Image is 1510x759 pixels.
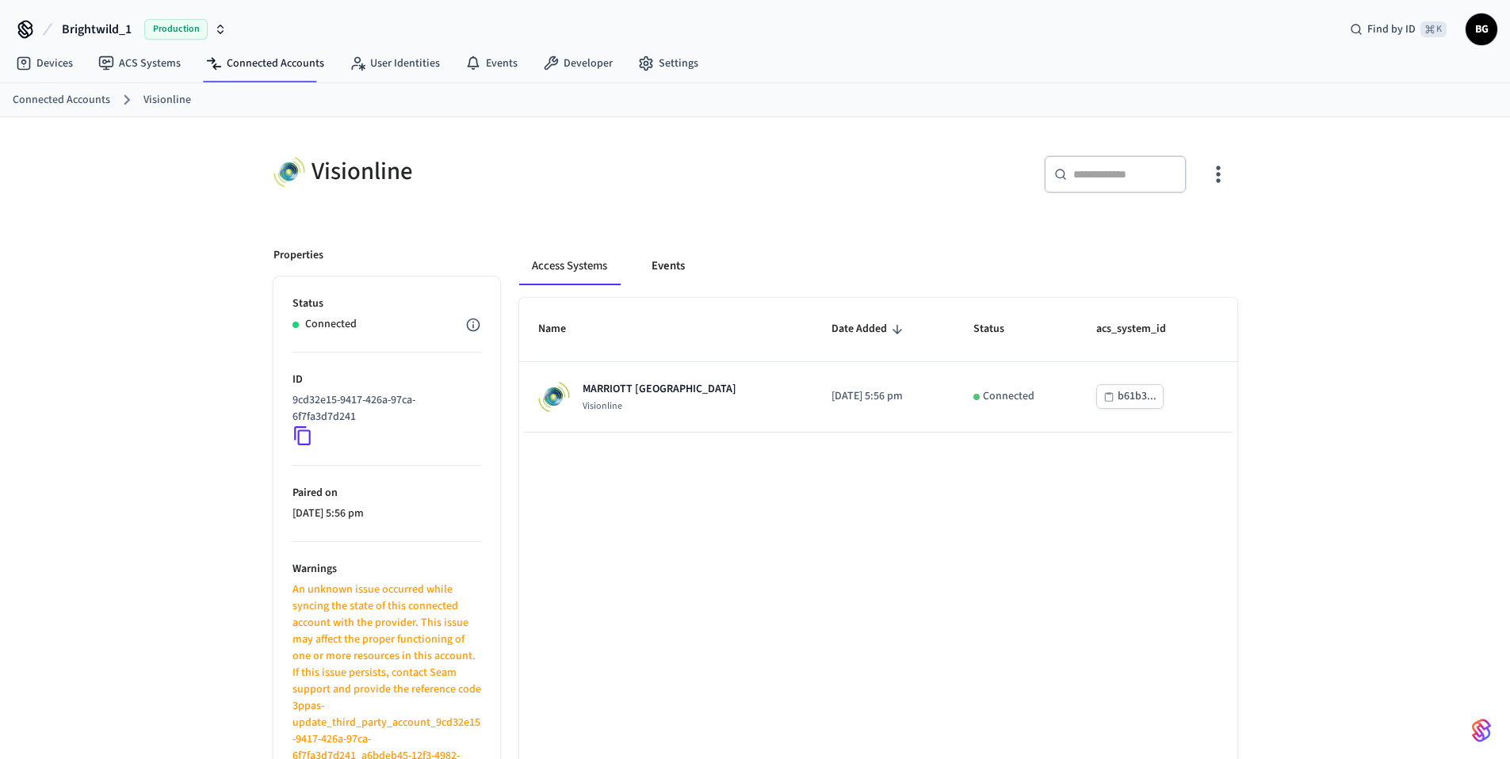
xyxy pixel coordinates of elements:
p: 9cd32e15-9417-426a-97ca-6f7fa3d7d241 [292,392,475,425]
img: Visionline [273,155,305,188]
span: acs_system_id [1096,317,1187,341]
p: Visionline [583,400,736,413]
div: connected account tabs [519,247,1237,285]
a: Developer [530,49,625,78]
a: ACS Systems [86,49,193,78]
p: Connected [305,316,357,333]
p: Paired on [292,485,481,502]
a: Connected Accounts [13,92,110,109]
p: Connected [983,388,1034,405]
p: ID [292,372,481,388]
img: Visionline Logo [538,381,570,413]
div: b61b3... [1118,387,1156,406]
p: Status [292,296,481,312]
span: Production [144,19,208,40]
a: Settings [625,49,711,78]
span: Date Added [831,317,908,341]
table: sticky table [519,298,1237,432]
a: Events [453,49,530,78]
span: ⌘ K [1420,21,1447,37]
button: b61b3... [1096,384,1164,409]
p: MARRIOTT [GEOGRAPHIC_DATA] [583,381,736,397]
p: Properties [273,247,323,264]
span: Find by ID [1367,21,1416,37]
span: Name [538,317,587,341]
div: Visionline [273,155,746,188]
button: BG [1466,13,1497,45]
a: Devices [3,49,86,78]
button: Access Systems [519,247,620,285]
a: Connected Accounts [193,49,337,78]
span: Status [973,317,1025,341]
p: [DATE] 5:56 pm [831,388,935,405]
span: BG [1467,15,1496,44]
a: Visionline [143,92,191,109]
span: Brightwild_1 [62,20,132,39]
p: [DATE] 5:56 pm [292,505,481,522]
div: Find by ID⌘ K [1337,15,1459,44]
img: SeamLogoGradient.69752ec5.svg [1472,718,1491,743]
p: Warnings [292,561,481,578]
button: Events [639,247,698,285]
a: User Identities [337,49,453,78]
